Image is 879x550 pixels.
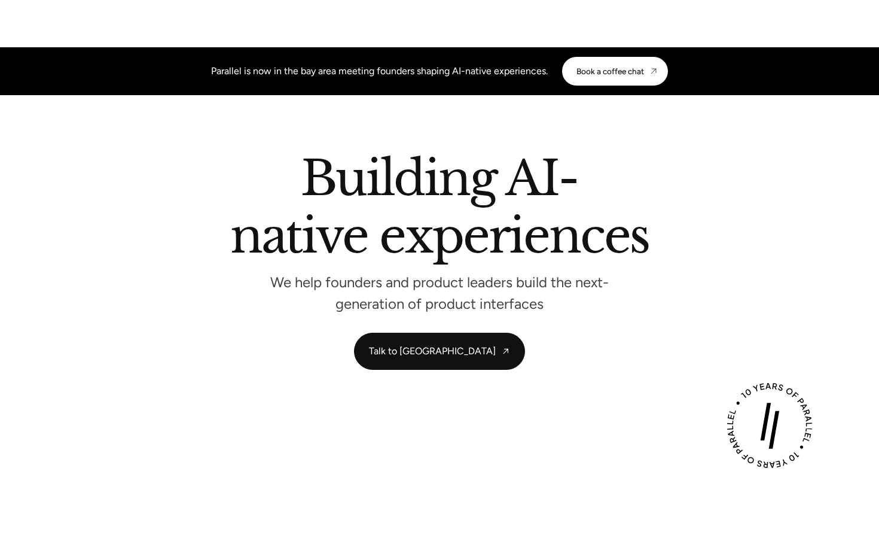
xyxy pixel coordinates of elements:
[260,277,619,309] p: We help founders and product leaders build the next-generation of product interfaces
[649,66,658,76] img: CTA arrow image
[562,57,668,86] a: Book a coffee chat
[211,64,548,78] div: Parallel is now in the bay area meeting founders shaping AI-native experiences.
[99,155,780,265] h2: Building AI-native experiences
[576,66,644,76] div: Book a coffee chat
